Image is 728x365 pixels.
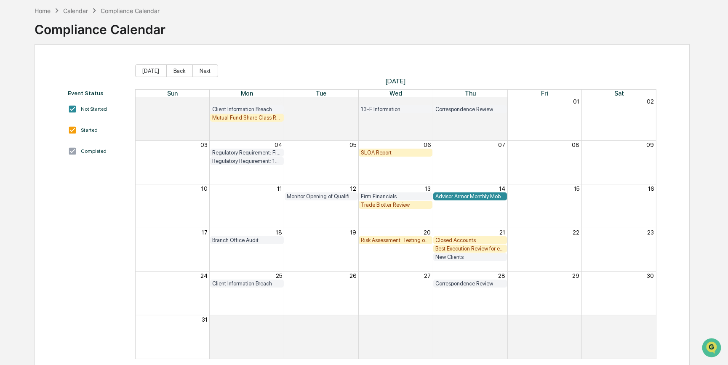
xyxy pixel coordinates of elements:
button: 20 [424,229,431,236]
button: 01 [276,316,282,323]
button: 18 [276,229,282,236]
div: SLOA Report [361,149,430,156]
div: Compliance Calendar [35,15,165,37]
div: Best Execution Review for each Custodian [435,245,505,252]
button: 12 [351,185,357,192]
button: 03 [424,316,431,323]
button: 01 [573,98,580,105]
div: Started [81,127,98,133]
button: 28 [275,98,282,105]
a: 🖐️Preclearance [5,103,58,118]
div: 🖐️ [8,107,15,114]
button: 03 [200,141,208,148]
div: We're available if you need us! [29,73,107,80]
button: 29 [573,272,580,279]
div: Regulatory Requirement: 13F Filings DUE [212,158,282,164]
span: Data Lookup [17,122,53,131]
div: Correspondence Review [435,280,505,287]
span: Sun [167,90,178,97]
button: 06 [424,141,431,148]
iframe: Open customer support [701,337,724,360]
button: 02 [349,316,357,323]
button: 31 [499,98,505,105]
button: 05 [573,316,580,323]
button: 06 [647,316,654,323]
a: Powered byPylon [59,142,102,149]
button: 11 [277,185,282,192]
button: 26 [350,272,357,279]
button: 23 [647,229,654,236]
button: 27 [201,98,208,105]
div: Trade Blotter Review [361,202,430,208]
button: 25 [276,272,282,279]
span: Tue [316,90,327,97]
button: 24 [200,272,208,279]
button: 17 [202,229,208,236]
div: Client Information Breach [212,280,282,287]
button: 21 [499,229,505,236]
div: New Clients [435,254,505,260]
div: Completed [81,148,107,154]
div: Correspondence Review [435,106,505,112]
div: Start new chat [29,64,138,73]
button: 10 [201,185,208,192]
button: 05 [350,141,357,148]
button: 30 [424,98,431,105]
div: Branch Office Audit [212,237,282,243]
span: Fri [541,90,548,97]
div: Month View [135,89,657,359]
button: 13 [425,185,431,192]
div: Risk Assessment: Testing of Compliance Program [361,237,430,243]
button: 09 [646,141,654,148]
span: Wed [389,90,402,97]
button: 29 [349,98,357,105]
span: Preclearance [17,106,54,115]
button: 15 [574,185,580,192]
div: Not Started [81,106,107,112]
button: 30 [647,272,654,279]
div: 🗄️ [61,107,68,114]
span: [DATE] [135,77,657,85]
div: Mutual Fund Share Class Review [212,115,282,121]
div: Firm Financials [361,193,430,200]
div: Client Information Breach [212,106,282,112]
a: 🔎Data Lookup [5,119,56,134]
div: Advisor Armor Monthly Mobile Applet Scan [435,193,505,200]
span: Attestations [69,106,104,115]
button: 27 [424,272,431,279]
button: Back [166,64,193,77]
button: Start new chat [143,67,153,77]
div: 13-F Information [361,106,430,112]
div: Event Status [68,90,127,96]
button: 07 [498,141,505,148]
button: 04 [498,316,505,323]
div: Regulatory Requirement: File Form N-PX (Annual 13F Filers only) [212,149,282,156]
button: 08 [572,141,580,148]
span: Thu [465,90,476,97]
button: 16 [648,185,654,192]
a: 🗄️Attestations [58,103,108,118]
button: 04 [275,141,282,148]
button: Next [193,64,218,77]
div: Home [35,7,51,14]
span: Sat [614,90,624,97]
span: Mon [241,90,253,97]
div: Calendar [63,7,88,14]
button: 28 [498,272,505,279]
span: Pylon [84,143,102,149]
button: [DATE] [135,64,167,77]
div: Compliance Calendar [101,7,160,14]
p: How can we help? [8,18,153,31]
button: 22 [573,229,580,236]
button: 02 [647,98,654,105]
button: 19 [350,229,357,236]
div: Monitor Opening of Qualified Accounts [287,193,356,200]
button: 14 [499,185,505,192]
div: Closed Accounts [435,237,505,243]
div: 🔎 [8,123,15,130]
img: 1746055101610-c473b297-6a78-478c-a979-82029cc54cd1 [8,64,24,80]
button: 31 [202,316,208,323]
